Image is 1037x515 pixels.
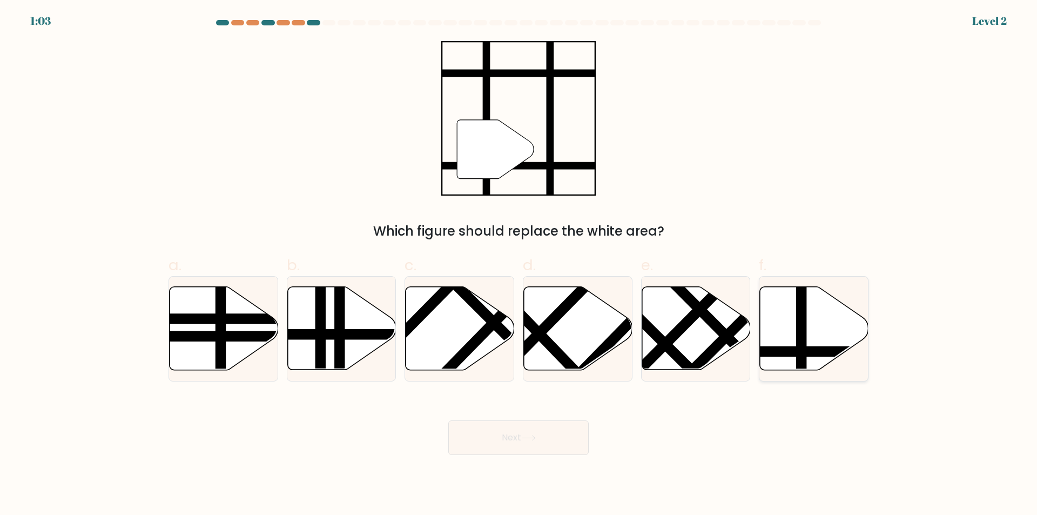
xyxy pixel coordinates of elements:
span: c. [405,255,416,276]
div: Level 2 [972,13,1007,29]
span: d. [523,255,536,276]
span: f. [759,255,766,276]
span: e. [641,255,653,276]
span: b. [287,255,300,276]
div: Which figure should replace the white area? [175,222,862,241]
g: " [457,120,534,179]
span: a. [169,255,181,276]
button: Next [448,420,589,455]
div: 1:03 [30,13,51,29]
